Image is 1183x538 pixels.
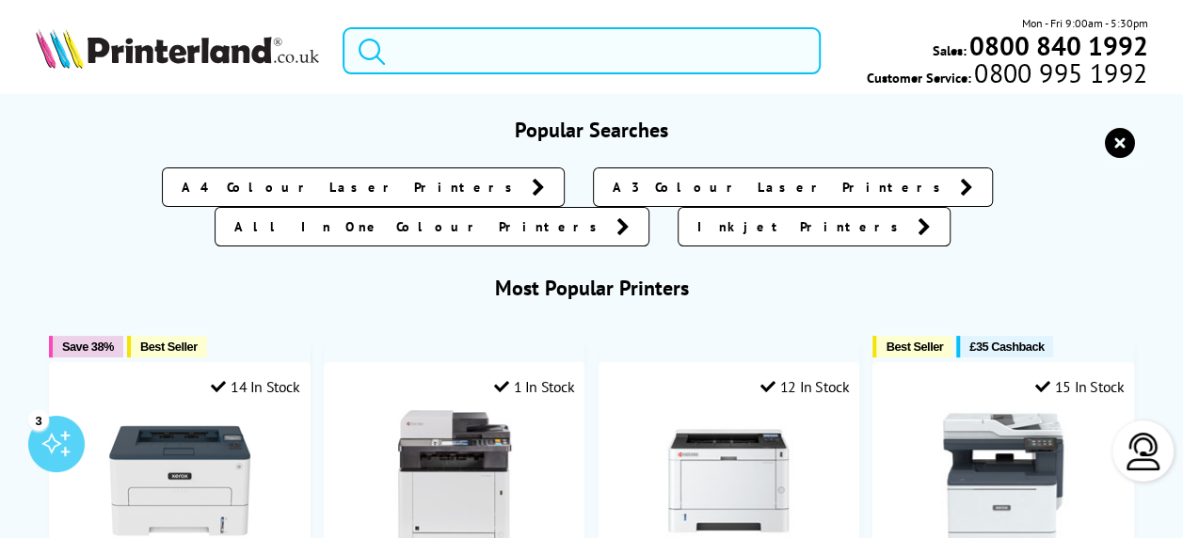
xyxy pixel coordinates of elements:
[1035,377,1124,396] div: 15 In Stock
[968,28,1147,63] b: 0800 840 1992
[678,207,951,246] a: Inkjet Printers
[28,409,49,430] div: 3
[971,64,1147,82] span: 0800 995 1992
[697,217,908,236] span: Inkjet Printers
[182,178,522,197] span: A4 Colour Laser Printers
[162,167,565,207] a: A4 Colour Laser Printers
[36,28,319,69] img: Printerland Logo
[36,117,1148,143] h3: Popular Searches
[872,336,952,357] button: Best Seller
[140,340,198,354] span: Best Seller
[867,64,1147,87] span: Customer Service:
[969,340,1044,354] span: £35 Cashback
[215,207,649,246] a: All In One Colour Printers
[956,336,1053,357] button: £35 Cashback
[343,27,821,74] input: Search product or brand
[127,336,207,357] button: Best Seller
[49,336,123,357] button: Save 38%
[760,377,849,396] div: 12 In Stock
[966,37,1147,55] a: 0800 840 1992
[932,41,966,59] span: Sales:
[234,217,607,236] span: All In One Colour Printers
[62,340,114,354] span: Save 38%
[593,167,993,207] a: A3 Colour Laser Printers
[36,275,1148,301] h3: Most Popular Printers
[494,377,575,396] div: 1 In Stock
[613,178,951,197] span: A3 Colour Laser Printers
[886,340,943,354] span: Best Seller
[211,377,299,396] div: 14 In Stock
[1021,14,1147,32] span: Mon - Fri 9:00am - 5:30pm
[1125,433,1162,470] img: user-headset-light.svg
[36,28,319,72] a: Printerland Logo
